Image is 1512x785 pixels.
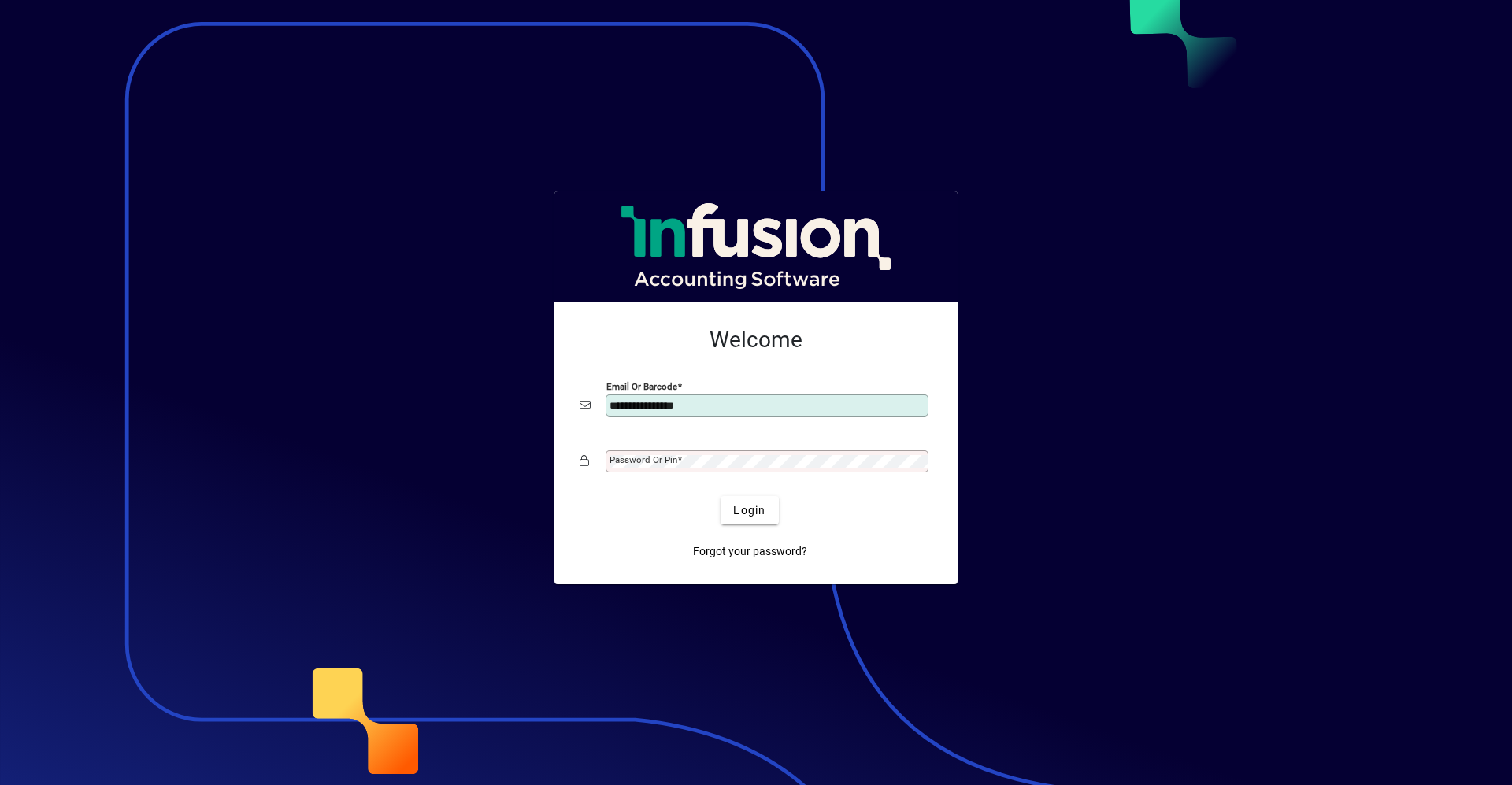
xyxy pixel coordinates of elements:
[721,496,778,524] button: Login
[610,454,677,465] mat-label: Password or Pin
[606,381,677,392] mat-label: Email or Barcode
[693,543,807,560] span: Forgot your password?
[687,537,813,565] a: Forgot your password?
[733,502,765,519] span: Login
[580,327,932,354] h2: Welcome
